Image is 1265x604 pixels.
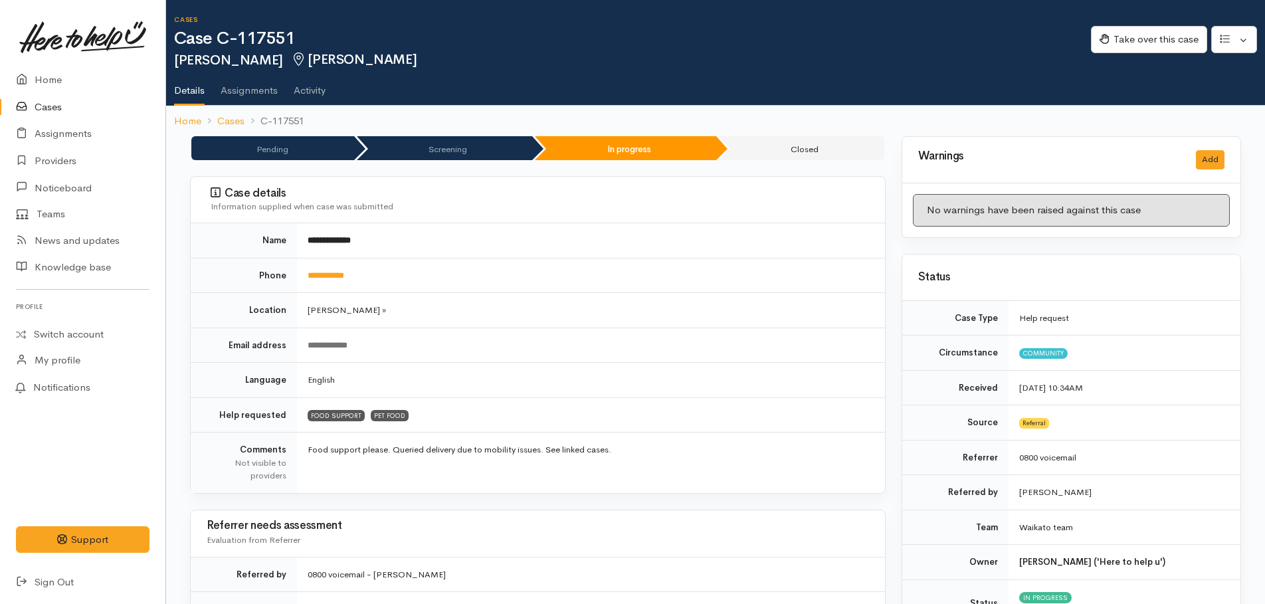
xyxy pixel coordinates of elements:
li: Screening [357,136,533,160]
span: Referral [1019,418,1049,429]
h3: Warnings [918,150,1180,163]
span: [PERSON_NAME] » [308,304,386,316]
td: Referred by [902,475,1009,510]
h1: Case C-117551 [174,29,1091,49]
a: Cases [217,114,244,129]
span: Evaluation from Referrer [207,534,300,546]
td: Source [902,405,1009,441]
h2: [PERSON_NAME] [174,52,1091,68]
td: Location [191,293,297,328]
b: [PERSON_NAME] ('Here to help u') [1019,556,1165,567]
span: In progress [1019,592,1072,603]
button: Add [1196,150,1224,169]
td: Referrer [902,440,1009,475]
td: Referred by [191,557,297,592]
h3: Status [918,271,1224,284]
td: Case Type [902,301,1009,336]
li: Closed [719,136,884,160]
div: Information supplied when case was submitted [211,200,869,213]
a: Details [174,67,205,106]
td: [PERSON_NAME] [1009,475,1240,510]
td: 0800 voicemail - [PERSON_NAME] [297,557,885,592]
td: English [297,363,885,398]
li: C-117551 [244,114,304,129]
h6: Profile [16,298,149,316]
span: PET FOOD [371,410,409,421]
span: [PERSON_NAME] [291,51,417,68]
div: Not visible to providers [207,456,286,482]
td: Circumstance [902,336,1009,371]
a: Activity [294,67,326,104]
li: Pending [191,136,354,160]
td: Received [902,370,1009,405]
td: Name [191,223,297,258]
li: In progress [535,136,716,160]
h3: Referrer needs assessment [207,520,869,532]
h3: Case details [211,187,869,200]
td: Phone [191,258,297,293]
time: [DATE] 10:34AM [1019,382,1083,393]
a: Assignments [221,67,278,104]
a: Home [174,114,201,129]
span: Waikato team [1019,522,1073,533]
td: Help requested [191,397,297,433]
td: Food support please. Queried delivery due to mobility issues. See linked cases. [297,433,885,493]
button: Support [16,526,149,554]
span: FOOD SUPPORT [308,410,365,421]
td: Help request [1009,301,1240,336]
td: Comments [191,433,297,493]
nav: breadcrumb [166,106,1265,137]
span: Community [1019,348,1068,359]
td: Language [191,363,297,398]
button: Take over this case [1091,26,1207,53]
td: Team [902,510,1009,545]
div: No warnings have been raised against this case [913,194,1230,227]
h6: Cases [174,16,1091,23]
td: Owner [902,545,1009,580]
td: 0800 voicemail [1009,440,1240,475]
td: Email address [191,328,297,363]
